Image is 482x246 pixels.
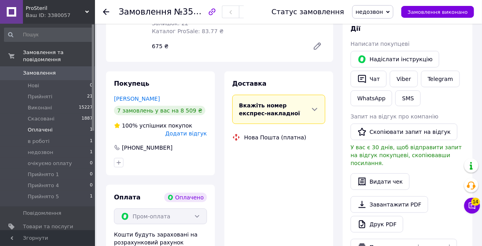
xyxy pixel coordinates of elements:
span: Прийнято 5 [28,193,59,200]
span: 1 [90,126,93,133]
span: Дії [351,25,361,32]
div: Повернутися назад [103,8,109,16]
a: Завантажити PDF [351,196,428,213]
span: Оплата [114,193,140,201]
span: Замовлення та повідомлення [23,49,95,63]
span: Замовлення [119,7,172,17]
span: недозвон [356,9,383,15]
span: 1 [90,193,93,200]
div: 7 замовлень у вас на 8 509 ₴ [114,106,205,115]
span: ProSteril [26,5,85,12]
div: [PHONE_NUMBER] [121,144,173,152]
span: 0 [90,182,93,189]
span: Запит на відгук про компанію [351,113,438,120]
a: Редагувати [309,38,325,54]
span: Скасовані [28,115,55,122]
span: Повідомлення [23,210,61,217]
span: Прийнято 4 [28,182,59,189]
span: 14 [471,198,480,206]
span: Замовлення [23,69,56,77]
span: 15227 [79,104,93,111]
button: SMS [395,90,421,106]
span: Оплачені [28,126,53,133]
span: Нові [28,82,39,89]
span: Вкажіть номер експрес-накладної [239,102,300,116]
div: Ваш ID: 3380057 [26,12,95,19]
span: 1 [90,149,93,156]
a: Viber [390,71,417,87]
button: Надіслати інструкцію [351,51,439,68]
div: Оплачено [164,193,207,202]
button: Чат з покупцем14 [464,198,480,214]
a: Друк PDF [351,216,403,233]
span: Товари та послуги [23,223,73,230]
div: успішних покупок [114,122,192,130]
span: 1887 [82,115,93,122]
span: недозвон [28,149,53,156]
span: 1 [90,138,93,145]
span: №356830619 [174,7,230,17]
span: 0 [90,160,93,167]
span: У вас є 30 днів, щоб відправити запит на відгук покупцеві, скопіювавши посилання. [351,144,462,166]
span: 0 [90,82,93,89]
span: Доставка [232,80,267,87]
span: Прийнято 1 [28,171,59,178]
span: 0 [90,171,93,178]
a: Telegram [421,71,460,87]
a: [PERSON_NAME] [114,96,160,102]
span: 100% [122,122,138,129]
a: WhatsApp [351,90,392,106]
span: Прийняті [28,93,52,100]
button: Чат [351,71,387,87]
input: Пошук [4,28,93,42]
span: Замовлення виконано [408,9,468,15]
span: очікуємо оплату [28,160,72,167]
button: Замовлення виконано [401,6,474,18]
div: Статус замовлення [271,8,344,16]
span: Додати відгук [165,130,207,137]
button: Скопіювати запит на відгук [351,124,457,140]
div: 675 ₴ [149,41,306,52]
button: Видати чек [351,173,410,190]
span: Виконані [28,104,52,111]
span: 21 [87,93,93,100]
span: Покупець [114,80,150,87]
span: Каталог ProSale: 83.77 ₴ [152,28,224,34]
span: в роботі [28,138,49,145]
div: Нова Пошта (платна) [242,133,308,141]
span: Написати покупцеві [351,41,410,47]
